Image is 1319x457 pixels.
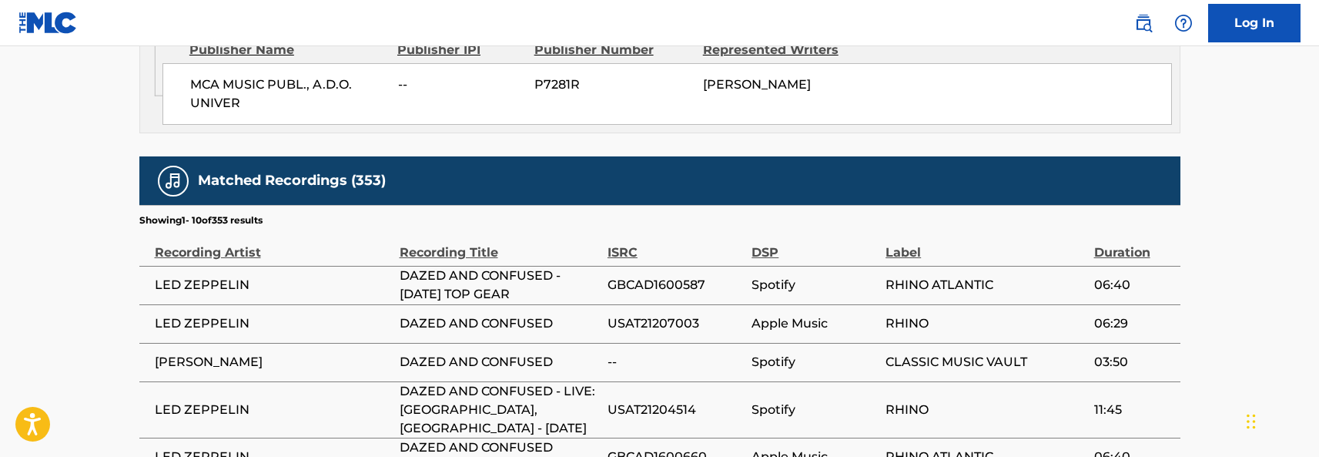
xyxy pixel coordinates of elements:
[534,76,691,94] span: P7281R
[608,276,744,294] span: GBCAD1600587
[1247,398,1256,445] div: Drag
[885,401,1086,419] span: RHINO
[1174,14,1193,32] img: help
[1094,227,1173,262] div: Duration
[608,353,744,371] span: --
[885,227,1086,262] div: Label
[155,401,392,419] span: LED ZEPPELIN
[400,353,600,371] span: DAZED AND CONFUSED
[1208,4,1301,42] a: Log In
[608,314,744,333] span: USAT21207003
[18,12,78,34] img: MLC Logo
[155,314,392,333] span: LED ZEPPELIN
[1168,8,1199,39] div: Help
[1128,8,1159,39] a: Public Search
[155,227,392,262] div: Recording Artist
[155,276,392,294] span: LED ZEPPELIN
[397,41,523,59] div: Publisher IPI
[400,382,600,438] span: DAZED AND CONFUSED - LIVE: [GEOGRAPHIC_DATA], [GEOGRAPHIC_DATA] - [DATE]
[752,353,878,371] span: Spotify
[752,227,878,262] div: DSP
[752,401,878,419] span: Spotify
[703,77,811,92] span: [PERSON_NAME]
[752,276,878,294] span: Spotify
[1094,314,1173,333] span: 06:29
[400,314,600,333] span: DAZED AND CONFUSED
[1094,401,1173,419] span: 11:45
[198,172,386,190] h5: Matched Recordings (353)
[400,267,600,304] span: DAZED AND CONFUSED - [DATE] TOP GEAR
[164,172,182,190] img: Matched Recordings
[189,41,386,59] div: Publisher Name
[190,76,387,113] span: MCA MUSIC PUBL., A.D.O. UNIVER
[400,227,600,262] div: Recording Title
[1094,276,1173,294] span: 06:40
[139,213,263,227] p: Showing 1 - 10 of 353 results
[1134,14,1153,32] img: search
[703,41,860,59] div: Represented Writers
[398,76,523,94] span: --
[1094,353,1173,371] span: 03:50
[608,401,744,419] span: USAT21204514
[534,41,691,59] div: Publisher Number
[1242,383,1319,457] iframe: Chat Widget
[155,353,392,371] span: [PERSON_NAME]
[885,276,1086,294] span: RHINO ATLANTIC
[608,227,744,262] div: ISRC
[885,353,1086,371] span: CLASSIC MUSIC VAULT
[885,314,1086,333] span: RHINO
[752,314,878,333] span: Apple Music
